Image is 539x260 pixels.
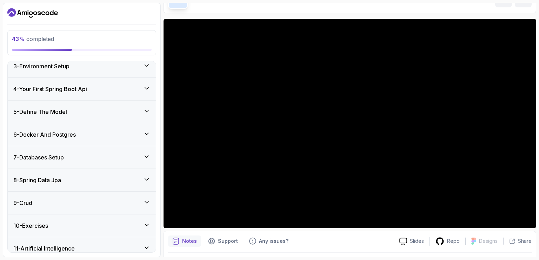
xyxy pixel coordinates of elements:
p: Repo [447,238,460,245]
p: Share [518,238,532,245]
button: 6-Docker And Postgres [8,123,156,146]
p: Slides [410,238,424,245]
h3: 4 - Your First Spring Boot Api [13,85,87,93]
button: 11-Artificial Intelligence [8,237,156,260]
button: 8-Spring Data Jpa [8,169,156,191]
button: 9-Crud [8,192,156,214]
a: Slides [394,238,430,245]
h3: 7 - Databases Setup [13,153,64,162]
a: Repo [430,237,465,246]
h3: 9 - Crud [13,199,32,207]
button: 10-Exercises [8,214,156,237]
a: Dashboard [7,7,58,19]
button: Feedback button [245,235,293,247]
button: 7-Databases Setup [8,146,156,169]
h3: 3 - Environment Setup [13,62,69,70]
iframe: 5 - Docker Compose and Postgres [164,19,536,228]
h3: 8 - Spring Data Jpa [13,176,61,184]
span: 43 % [12,35,25,42]
span: completed [12,35,54,42]
p: Notes [182,238,197,245]
h3: 11 - Artificial Intelligence [13,244,75,253]
h3: 10 - Exercises [13,221,48,230]
p: Support [218,238,238,245]
button: 4-Your First Spring Boot Api [8,78,156,100]
button: Support button [204,235,242,247]
button: 5-Define The Model [8,101,156,123]
h3: 6 - Docker And Postgres [13,130,76,139]
p: Any issues? [259,238,288,245]
button: 3-Environment Setup [8,55,156,77]
button: notes button [168,235,201,247]
button: Share [503,238,532,245]
p: Designs [479,238,498,245]
h3: 5 - Define The Model [13,108,67,116]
